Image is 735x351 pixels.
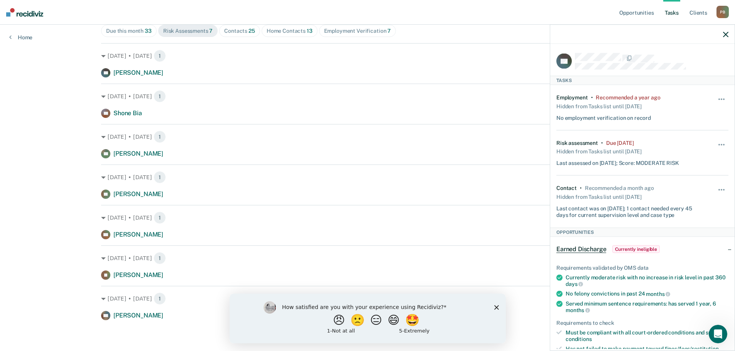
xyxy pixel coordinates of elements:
[154,171,166,183] span: 1
[716,6,729,18] div: P B
[556,146,642,157] div: Hidden from Tasks list until [DATE]
[145,28,152,34] span: 33
[556,264,728,271] div: Requirements validated by OMS data
[248,28,255,34] span: 25
[556,202,700,218] div: Last contact was on [DATE]; 1 contact needed every 45 days for current supervision level and case...
[101,212,634,224] div: [DATE] • [DATE]
[556,191,642,202] div: Hidden from Tasks list until [DATE]
[101,90,634,102] div: [DATE] • [DATE]
[556,320,728,326] div: Requirements to check
[591,94,593,101] div: •
[566,336,592,342] span: conditions
[556,101,642,111] div: Hidden from Tasks list until [DATE]
[580,185,582,191] div: •
[550,76,735,85] div: Tasks
[154,292,166,305] span: 1
[585,185,654,191] div: Recommended a month ago
[154,90,166,102] span: 1
[101,50,634,62] div: [DATE] • [DATE]
[550,237,735,261] div: Earned DischargeCurrently ineligible
[612,245,660,253] span: Currently ineligible
[566,329,728,342] div: Must be compliant with all court-ordered conditions and special
[556,111,651,121] div: No employment verification on record
[209,28,213,34] span: 7
[566,291,728,297] div: No felony convictions in past 24
[606,139,634,146] div: Due 6 months ago
[101,252,634,264] div: [DATE] • [DATE]
[113,69,163,76] span: [PERSON_NAME]
[101,171,634,183] div: [DATE] • [DATE]
[163,28,213,34] div: Risk Assessments
[154,50,166,62] span: 1
[154,252,166,264] span: 1
[106,28,152,34] div: Due this month
[566,274,728,287] div: Currently moderate risk with no increase in risk level in past 360
[556,245,606,253] span: Earned Discharge
[566,307,590,313] span: months
[113,312,163,319] span: [PERSON_NAME]
[709,325,727,343] iframe: Intercom live chat
[113,109,142,117] span: Shone Bia
[387,28,391,34] span: 7
[6,8,43,17] img: Recidiviz
[101,131,634,143] div: [DATE] • [DATE]
[324,28,391,34] div: Employment Verification
[267,28,313,34] div: Home Contacts
[9,34,32,41] a: Home
[113,231,163,238] span: [PERSON_NAME]
[154,131,166,143] span: 1
[646,291,670,297] span: months
[224,28,255,34] div: Contacts
[556,157,679,166] div: Last assessed on [DATE]; Score: MODERATE RISK
[113,150,163,157] span: [PERSON_NAME]
[596,94,660,101] div: Recommended a year ago
[113,190,163,198] span: [PERSON_NAME]
[556,185,577,191] div: Contact
[566,300,728,313] div: Served minimum sentence requirements: has served 1 year, 6
[154,212,166,224] span: 1
[101,292,634,305] div: [DATE] • [DATE]
[230,294,506,343] iframe: Survey by Kim from Recidiviz
[556,139,598,146] div: Risk assessment
[566,281,583,287] span: days
[307,28,313,34] span: 13
[550,227,735,237] div: Opportunities
[556,94,588,101] div: Employment
[601,139,603,146] div: •
[113,271,163,279] span: [PERSON_NAME]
